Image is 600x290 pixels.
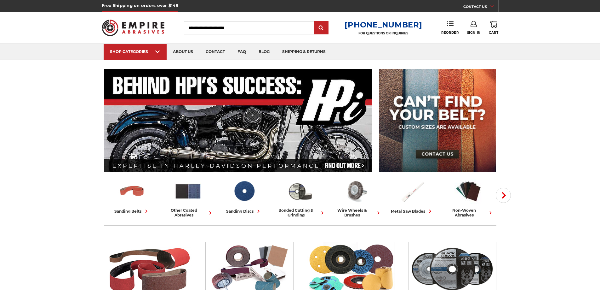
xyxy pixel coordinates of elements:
a: sanding belts [106,178,157,215]
a: Reorder [441,21,459,34]
img: Sanding Discs [230,178,258,205]
a: non-woven abrasives [443,178,494,217]
div: wire wheels & brushes [331,208,382,217]
img: Empire Abrasives [102,15,165,40]
a: blog [252,44,276,60]
img: promo banner for custom belts. [379,69,496,172]
a: CONTACT US [463,3,498,12]
span: Reorder [441,31,459,35]
a: metal saw blades [387,178,438,215]
div: non-woven abrasives [443,208,494,217]
a: wire wheels & brushes [331,178,382,217]
div: sanding discs [226,208,262,215]
div: metal saw blades [391,208,433,215]
a: faq [231,44,252,60]
a: contact [199,44,231,60]
div: other coated abrasives [163,208,214,217]
div: bonded cutting & grinding [275,208,326,217]
a: [PHONE_NUMBER] [345,20,422,29]
p: FOR QUESTIONS OR INQUIRIES [345,31,422,35]
img: Banner for an interview featuring Horsepower Inc who makes Harley performance upgrades featured o... [104,69,373,172]
img: Non-woven Abrasives [454,178,482,205]
img: Metal Saw Blades [398,178,426,205]
a: bonded cutting & grinding [275,178,326,217]
span: Sign In [467,31,481,35]
button: Next [496,188,511,203]
input: Submit [315,22,328,34]
img: Bonded Cutting & Grinding [286,178,314,205]
a: Cart [489,21,498,35]
div: sanding belts [114,208,150,215]
img: Sanding Belts [118,178,146,205]
a: sanding discs [219,178,270,215]
div: SHOP CATEGORIES [110,49,160,54]
a: shipping & returns [276,44,332,60]
a: about us [167,44,199,60]
img: Other Coated Abrasives [174,178,202,205]
img: Wire Wheels & Brushes [342,178,370,205]
a: other coated abrasives [163,178,214,217]
span: Cart [489,31,498,35]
